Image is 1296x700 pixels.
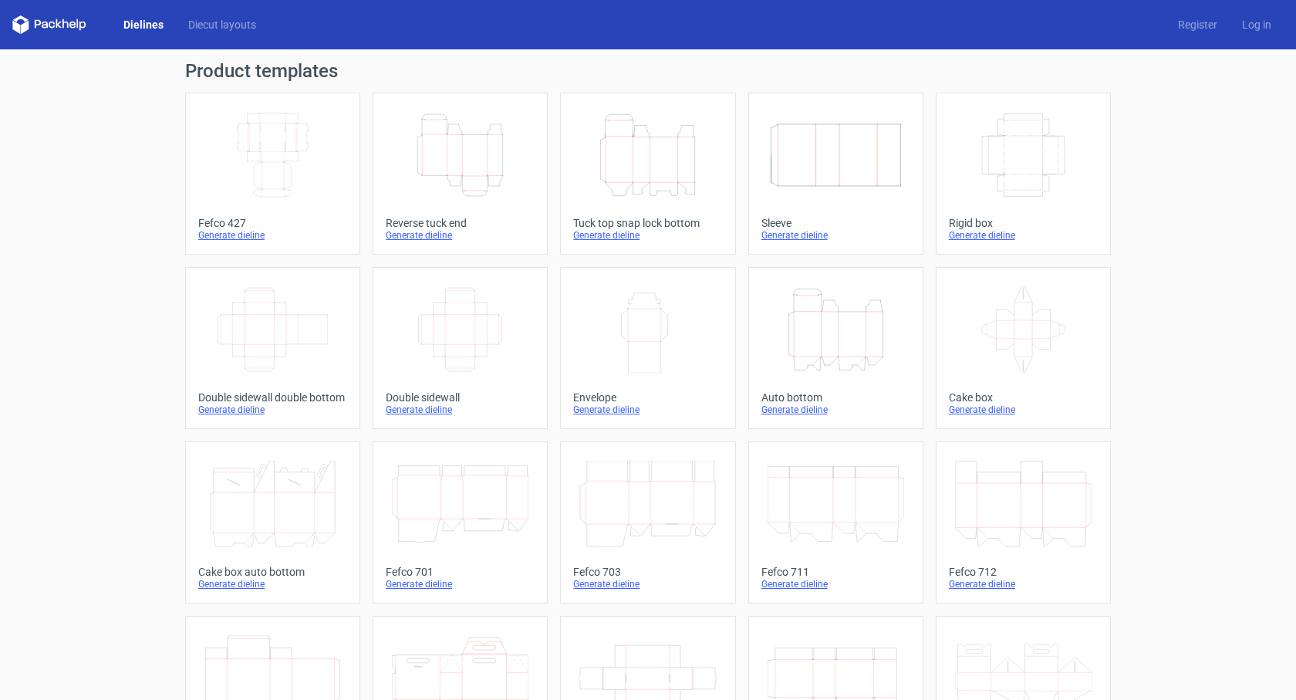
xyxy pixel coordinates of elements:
div: Generate dieline [573,229,722,242]
h1: Product templates [185,62,1111,80]
div: Cake box auto bottom [198,566,347,578]
div: Fefco 711 [761,566,910,578]
div: Auto bottom [761,391,910,404]
a: Fefco 711Generate dieline [748,441,923,604]
a: Fefco 427Generate dieline [185,93,360,255]
div: Fefco 703 [573,566,722,578]
div: Generate dieline [761,578,910,590]
a: Dielines [111,17,176,32]
div: Generate dieline [198,229,347,242]
div: Generate dieline [198,578,347,590]
a: Rigid boxGenerate dieline [936,93,1111,255]
div: Tuck top snap lock bottom [573,217,722,229]
div: Generate dieline [386,404,535,416]
div: Fefco 427 [198,217,347,229]
div: Generate dieline [573,578,722,590]
div: Sleeve [761,217,910,229]
div: Generate dieline [573,404,722,416]
div: Rigid box [949,217,1098,229]
div: Generate dieline [386,578,535,590]
a: Double sidewall double bottomGenerate dieline [185,267,360,429]
a: Diecut layouts [176,17,268,32]
div: Generate dieline [949,578,1098,590]
div: Reverse tuck end [386,217,535,229]
a: Fefco 712Generate dieline [936,441,1111,604]
a: Cake box auto bottomGenerate dieline [185,441,360,604]
div: Generate dieline [198,404,347,416]
a: Register [1166,17,1230,32]
div: Generate dieline [386,229,535,242]
div: Generate dieline [949,229,1098,242]
div: Generate dieline [761,404,910,416]
a: EnvelopeGenerate dieline [560,267,735,429]
div: Fefco 701 [386,566,535,578]
div: Cake box [949,391,1098,404]
a: SleeveGenerate dieline [748,93,923,255]
div: Double sidewall [386,391,535,404]
a: Double sidewallGenerate dieline [373,267,548,429]
a: Tuck top snap lock bottomGenerate dieline [560,93,735,255]
a: Cake boxGenerate dieline [936,267,1111,429]
a: Fefco 701Generate dieline [373,441,548,604]
a: Log in [1230,17,1284,32]
div: Envelope [573,391,722,404]
a: Fefco 703Generate dieline [560,441,735,604]
a: Auto bottomGenerate dieline [748,267,923,429]
a: Reverse tuck endGenerate dieline [373,93,548,255]
div: Generate dieline [761,229,910,242]
div: Double sidewall double bottom [198,391,347,404]
div: Generate dieline [949,404,1098,416]
div: Fefco 712 [949,566,1098,578]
